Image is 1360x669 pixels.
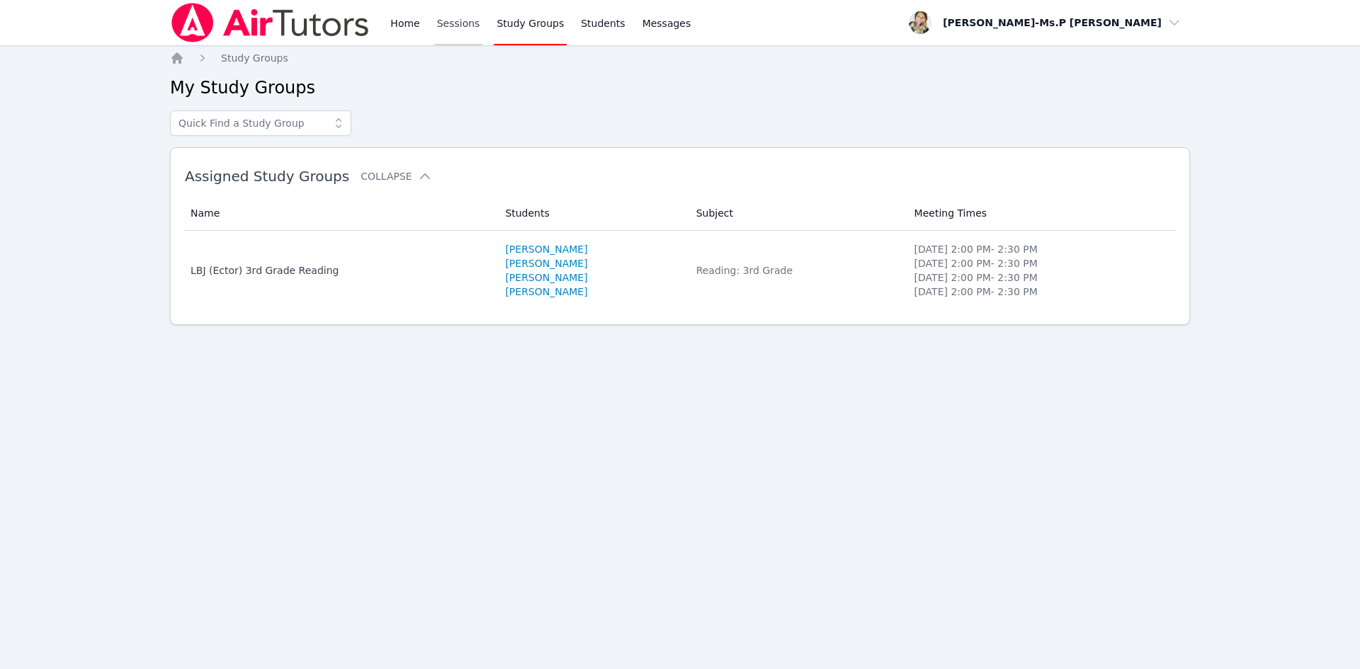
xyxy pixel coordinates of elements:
th: Students [497,196,687,231]
li: [DATE] 2:00 PM - 2:30 PM [914,285,1167,299]
li: [DATE] 2:00 PM - 2:30 PM [914,256,1167,270]
a: [PERSON_NAME] [505,285,587,299]
th: Subject [688,196,906,231]
span: Messages [642,16,691,30]
button: Collapse [361,169,431,183]
div: Reading: 3rd Grade [696,263,897,278]
nav: Breadcrumb [170,51,1190,65]
span: Study Groups [221,52,288,64]
a: [PERSON_NAME] [505,256,587,270]
th: Name [185,196,497,231]
img: Air Tutors [170,3,370,42]
a: Study Groups [221,51,288,65]
tr: LBJ (Ector) 3rd Grade Reading[PERSON_NAME][PERSON_NAME][PERSON_NAME][PERSON_NAME]Reading: 3rd Gra... [185,231,1175,310]
th: Meeting Times [906,196,1175,231]
input: Quick Find a Study Group [170,110,351,136]
h2: My Study Groups [170,76,1190,99]
span: Assigned Study Groups [185,168,349,185]
a: [PERSON_NAME] [505,242,587,256]
li: [DATE] 2:00 PM - 2:30 PM [914,242,1167,256]
div: LBJ (Ector) 3rd Grade Reading [191,263,488,278]
a: [PERSON_NAME] [505,270,587,285]
li: [DATE] 2:00 PM - 2:30 PM [914,270,1167,285]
